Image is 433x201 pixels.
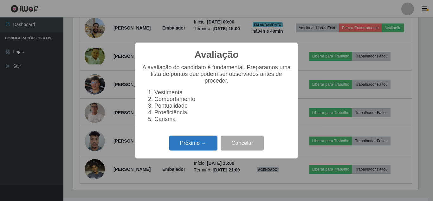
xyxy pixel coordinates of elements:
[154,116,291,123] li: Carisma
[154,96,291,103] li: Comportamento
[142,64,291,84] p: A avaliação do candidato é fundamental. Preparamos uma lista de pontos que podem ser observados a...
[154,89,291,96] li: Vestimenta
[169,136,217,151] button: Próximo →
[154,109,291,116] li: Proeficiência
[221,136,264,151] button: Cancelar
[195,49,239,60] h2: Avaliação
[154,103,291,109] li: Pontualidade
